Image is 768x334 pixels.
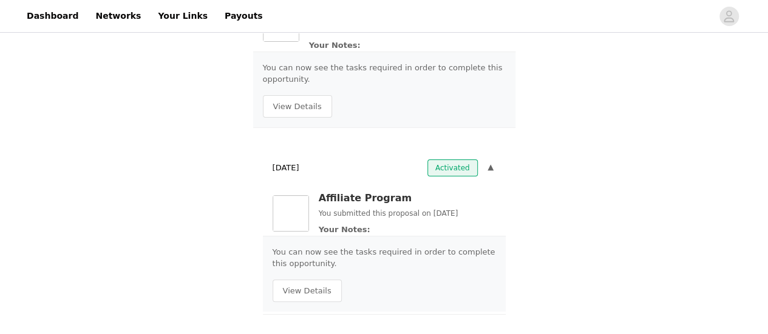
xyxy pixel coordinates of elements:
[273,246,496,270] p: You can now see the tasks required in order to complete this opportunity.
[263,95,332,118] button: View Details
[488,162,494,174] span: ▼
[309,39,430,52] p: Your Notes:
[427,159,478,176] span: Activated
[485,159,496,176] button: ▼
[151,2,215,30] a: Your Links
[319,191,496,205] h3: Affiliate Program
[217,2,270,30] a: Payouts
[319,224,496,236] p: Your Notes:
[273,279,342,302] button: View Details
[88,2,148,30] a: Networks
[723,7,735,26] div: avatar
[19,2,86,30] a: Dashboard
[263,155,506,181] div: [DATE]
[263,62,506,85] p: You can now see the tasks required in order to complete this opportunity.
[319,208,496,219] p: You submitted this proposal on [DATE]
[273,195,309,232] img: Affiliate Program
